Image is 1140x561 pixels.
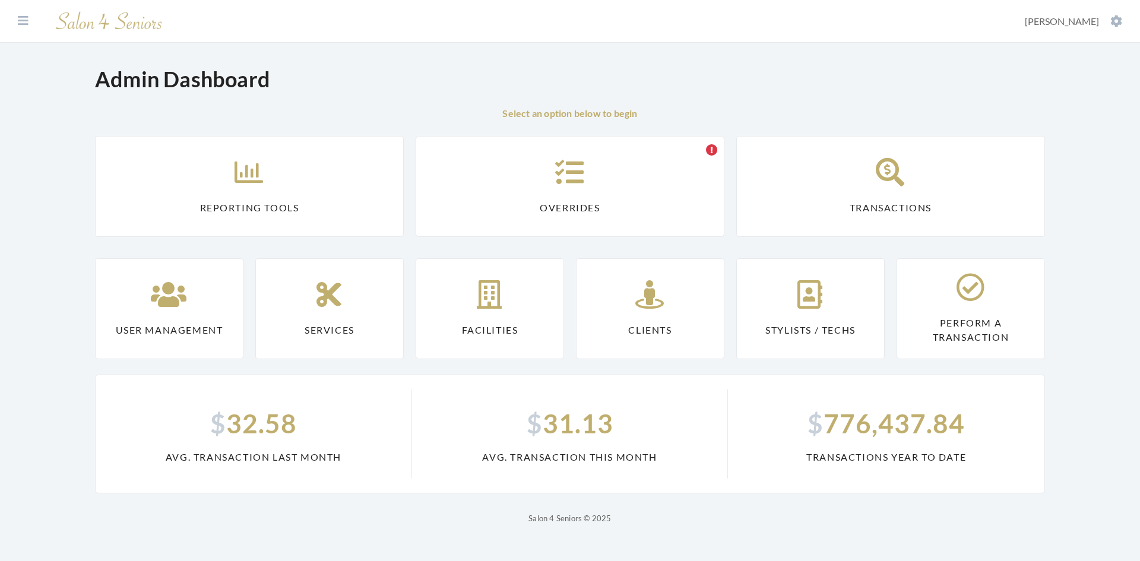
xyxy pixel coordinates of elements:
[95,511,1045,525] p: Salon 4 Seniors © 2025
[897,258,1045,359] a: Perform a Transaction
[1021,15,1126,28] button: [PERSON_NAME]
[736,258,885,359] a: Stylists / Techs
[50,7,169,35] img: Salon 4 Seniors
[426,404,714,443] span: 31.13
[576,258,724,359] a: Clients
[255,258,404,359] a: Services
[742,404,1030,443] span: 776,437.84
[110,404,397,443] span: 32.58
[110,450,397,464] span: Avg. Transaction Last Month
[416,258,564,359] a: Facilities
[95,136,404,237] a: Reporting Tools
[1025,15,1099,27] span: [PERSON_NAME]
[426,450,714,464] span: Avg. Transaction This Month
[95,106,1045,121] p: Select an option below to begin
[95,66,270,92] h1: Admin Dashboard
[742,450,1030,464] span: Transactions Year To Date
[95,258,243,359] a: User Management
[416,136,724,237] a: Overrides
[736,136,1045,237] a: Transactions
